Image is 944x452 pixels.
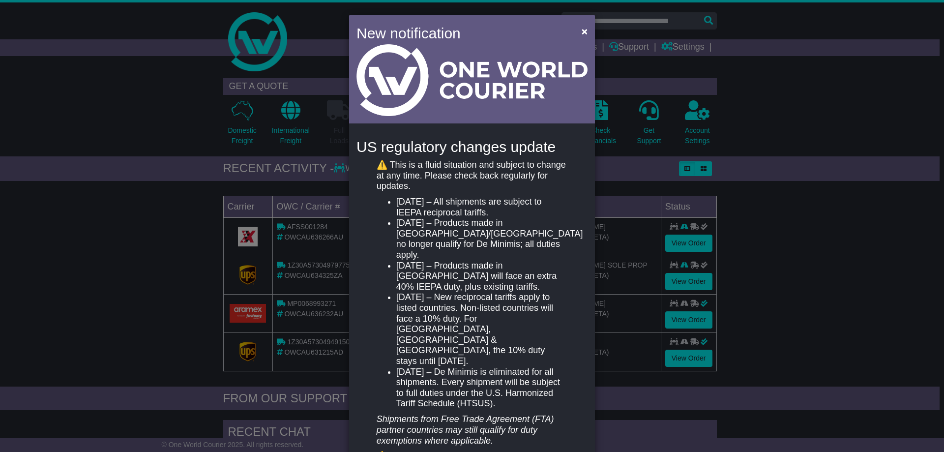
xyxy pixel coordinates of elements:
[356,44,588,116] img: Light
[396,367,567,409] li: [DATE] – De Minimis is eliminated for all shipments. Every shipment will be subject to full dutie...
[396,197,567,218] li: [DATE] – All shipments are subject to IEEPA reciprocal tariffs.
[577,21,592,41] button: Close
[356,139,588,155] h4: US regulatory changes update
[582,26,588,37] span: ×
[377,414,554,445] em: Shipments from Free Trade Agreement (FTA) partner countries may still qualify for duty exemptions...
[377,160,567,192] p: ⚠️ This is a fluid situation and subject to change at any time. Please check back regularly for u...
[396,218,567,260] li: [DATE] – Products made in [GEOGRAPHIC_DATA]/[GEOGRAPHIC_DATA] no longer qualify for De Minimis; a...
[396,261,567,293] li: [DATE] – Products made in [GEOGRAPHIC_DATA] will face an extra 40% IEEPA duty, plus existing tari...
[396,292,567,366] li: [DATE] – New reciprocal tariffs apply to listed countries. Non-listed countries will face a 10% d...
[356,22,567,44] h4: New notification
